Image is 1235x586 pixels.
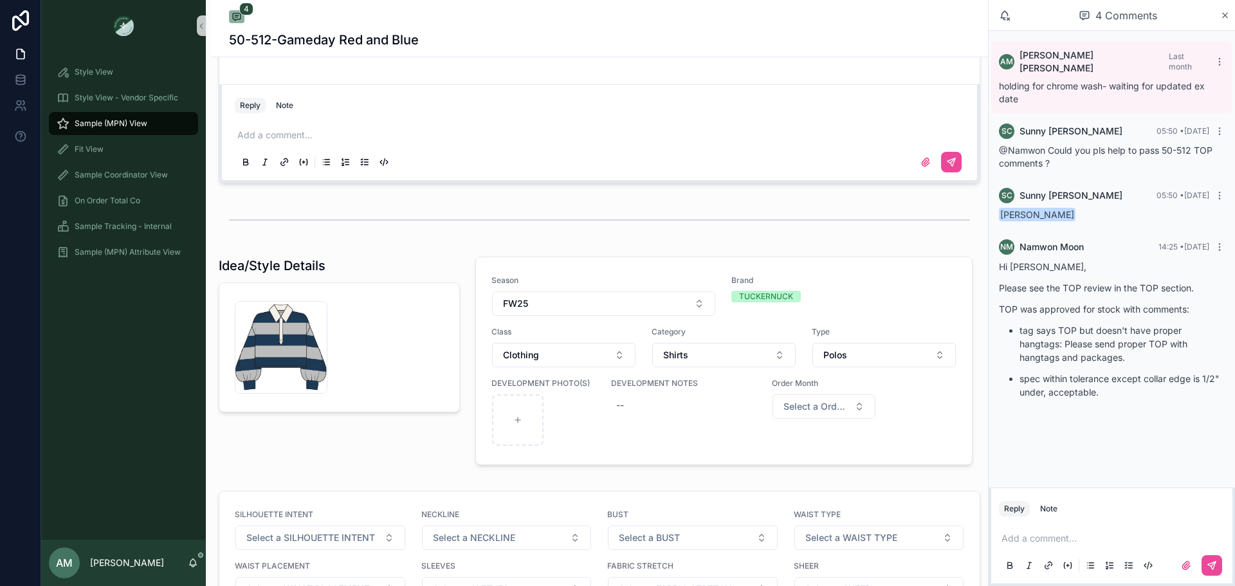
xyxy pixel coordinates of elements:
span: Order Month [772,378,877,389]
span: FABRIC STRETCH [607,561,778,571]
span: Select a SILHOUETTE INTENT [246,531,375,544]
span: Type [812,327,956,337]
button: Select Button [608,526,778,550]
span: Sample (MPN) Attribute View [75,247,181,257]
span: Season [491,275,717,286]
button: Select Button [492,291,716,316]
span: Polos [823,349,847,362]
span: SC [1002,126,1012,136]
p: spec within tolerance except collar edge is 1/2" under, acceptable. [1020,372,1225,399]
p: [PERSON_NAME] [90,556,164,569]
span: 14:25 • [DATE] [1158,242,1209,252]
span: AM [56,555,73,571]
button: Note [271,98,298,113]
a: SeasonSelect ButtonBrandTUCKERNUCKClassSelect ButtonCategorySelect ButtonTypeSelect ButtonDEVELOP... [476,257,972,464]
span: AM [1000,57,1013,67]
span: NM [1000,242,1013,252]
span: Clothing [503,349,539,362]
span: DEVELOPMENT PHOTO(S) [491,378,596,389]
span: Namwon Moon [1020,241,1084,253]
span: Class [491,327,636,337]
span: 05:50 • [DATE] [1157,126,1209,136]
span: NECKLINE [421,509,592,520]
button: Reply [235,98,266,113]
span: DEVELOPMENT NOTES [611,378,756,389]
span: Sunny [PERSON_NAME] [1020,125,1122,138]
button: Select Button [812,343,956,367]
h1: Idea/Style Details [219,257,325,275]
span: Brand [731,275,956,286]
span: On Order Total Co [75,196,140,206]
p: Please see the TOP review in the TOP section. [999,281,1225,295]
span: Style View [75,67,113,77]
a: Sample Tracking - Internal [49,215,198,238]
button: Select Button [492,343,636,367]
span: 05:50 • [DATE] [1157,190,1209,200]
span: Style View - Vendor Specific [75,93,178,103]
p: TOP was approved for stock with comments: [999,302,1225,316]
span: @Namwon Could you pls help to pass 50-512 TOP comments ? [999,145,1212,169]
span: Last month [1169,51,1192,71]
span: SHEER [794,561,965,571]
button: Select Button [422,526,592,550]
span: FW25 [503,297,528,310]
button: Select Button [652,343,796,367]
button: 4 [229,10,244,26]
span: 4 [239,3,253,15]
a: Fit View [49,138,198,161]
div: scrollable content [41,51,206,280]
button: Select Button [235,526,405,550]
a: Style View - Vendor Specific [49,86,198,109]
div: Note [276,100,293,111]
p: tag says TOP but doesn't have proper hangtags: Please send proper TOP with hangtags and packages. [1020,324,1225,364]
span: WAIST PLACEMENT [235,561,406,571]
span: Shirts [663,349,688,362]
a: Sample (MPN) View [49,112,198,135]
button: Select Button [773,394,876,419]
button: Note [1035,501,1063,517]
span: holding for chrome wash- waiting for updated ex date [999,80,1205,104]
a: On Order Total Co [49,189,198,212]
p: Hi [PERSON_NAME], [999,260,1225,273]
a: Sample Coordinator View [49,163,198,187]
span: Fit View [75,144,104,154]
span: Sample Coordinator View [75,170,168,180]
span: Select a BUST [619,531,680,544]
button: Reply [999,501,1030,517]
div: TUCKERNUCK [739,291,793,302]
h1: 50-512-Gameday Red and Blue [229,31,419,49]
a: Style View [49,60,198,84]
span: Select a WAIST TYPE [805,531,897,544]
span: [PERSON_NAME] [PERSON_NAME] [1020,49,1169,75]
button: Select Button [794,526,964,550]
span: Sample Tracking - Internal [75,221,172,232]
span: Select a NECKLINE [433,531,515,544]
span: BUST [607,509,778,520]
span: Category [652,327,796,337]
span: Sample (MPN) View [75,118,147,129]
span: SLEEVES [421,561,592,571]
span: SC [1002,190,1012,201]
span: SILHOUETTE INTENT [235,509,406,520]
img: App logo [113,15,134,36]
span: WAIST TYPE [794,509,965,520]
span: Sunny [PERSON_NAME] [1020,189,1122,202]
div: Note [1040,504,1057,514]
span: Select a Order Month [783,400,850,413]
div: -- [616,399,624,412]
a: Sample (MPN) Attribute View [49,241,198,264]
span: [PERSON_NAME] [999,208,1075,221]
span: 4 Comments [1095,8,1157,23]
